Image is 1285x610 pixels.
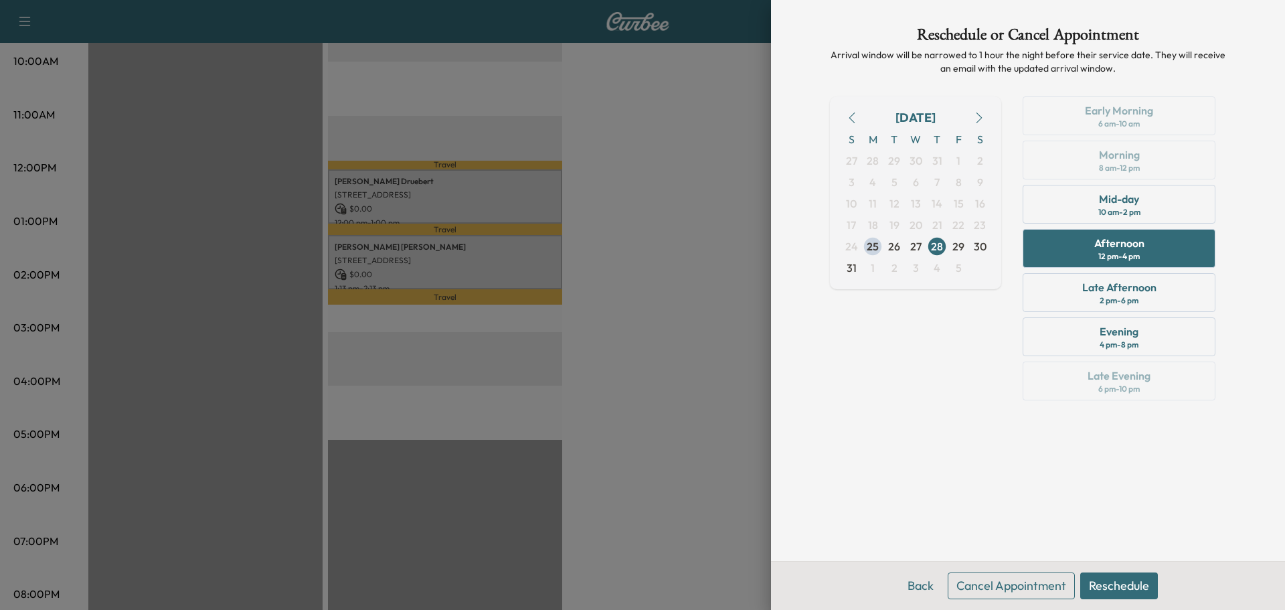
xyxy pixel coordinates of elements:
span: 27 [846,153,857,169]
span: 15 [954,196,964,212]
span: 30 [974,238,987,254]
p: Arrival window will be narrowed to 1 hour the night before their service date. They will receive ... [830,48,1226,75]
span: 26 [888,238,900,254]
span: 4 [869,174,876,190]
span: 24 [845,238,858,254]
div: 10 am - 2 pm [1098,207,1140,218]
div: Late Afternoon [1082,279,1156,295]
span: 25 [867,238,879,254]
button: Reschedule [1080,573,1158,599]
div: Afternoon [1094,235,1144,251]
span: 2 [977,153,983,169]
div: 4 pm - 8 pm [1100,339,1138,350]
span: 19 [889,217,899,233]
span: 7 [934,174,940,190]
span: 11 [869,196,877,212]
span: 10 [846,196,857,212]
span: 27 [910,238,922,254]
div: Evening [1100,323,1138,339]
span: 8 [956,174,962,190]
span: 6 [913,174,919,190]
span: 1 [871,260,875,276]
span: 12 [889,196,899,212]
div: 12 pm - 4 pm [1098,251,1140,262]
span: 29 [952,238,964,254]
div: [DATE] [895,108,936,127]
span: 3 [849,174,855,190]
span: 23 [974,217,986,233]
span: 31 [932,153,942,169]
div: 2 pm - 6 pm [1100,295,1138,306]
span: F [948,129,969,150]
span: 22 [952,217,964,233]
span: 5 [956,260,962,276]
span: 28 [931,238,943,254]
button: Cancel Appointment [948,573,1075,599]
h1: Reschedule or Cancel Appointment [830,27,1226,48]
span: T [883,129,905,150]
span: 13 [911,196,921,212]
span: 28 [867,153,879,169]
span: 29 [888,153,900,169]
span: 17 [847,217,856,233]
span: 1 [956,153,960,169]
span: 14 [932,196,942,212]
span: 2 [891,260,897,276]
span: 21 [932,217,942,233]
span: W [905,129,926,150]
span: M [862,129,883,150]
div: Mid-day [1099,191,1139,207]
span: 31 [847,260,857,276]
span: 9 [977,174,983,190]
span: 4 [934,260,940,276]
span: 18 [868,217,878,233]
span: 3 [913,260,919,276]
span: 30 [910,153,922,169]
span: 16 [975,196,985,212]
span: 20 [910,217,922,233]
button: Back [899,573,942,599]
span: S [841,129,862,150]
span: T [926,129,948,150]
span: S [969,129,991,150]
span: 5 [891,174,897,190]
